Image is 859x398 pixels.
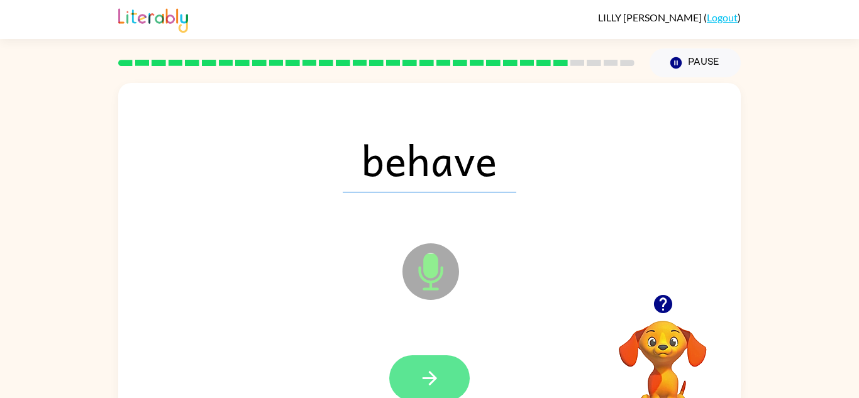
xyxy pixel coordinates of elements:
[598,11,741,23] div: ( )
[598,11,704,23] span: LILLY [PERSON_NAME]
[118,5,188,33] img: Literably
[343,127,516,192] span: behave
[707,11,738,23] a: Logout
[650,48,741,77] button: Pause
